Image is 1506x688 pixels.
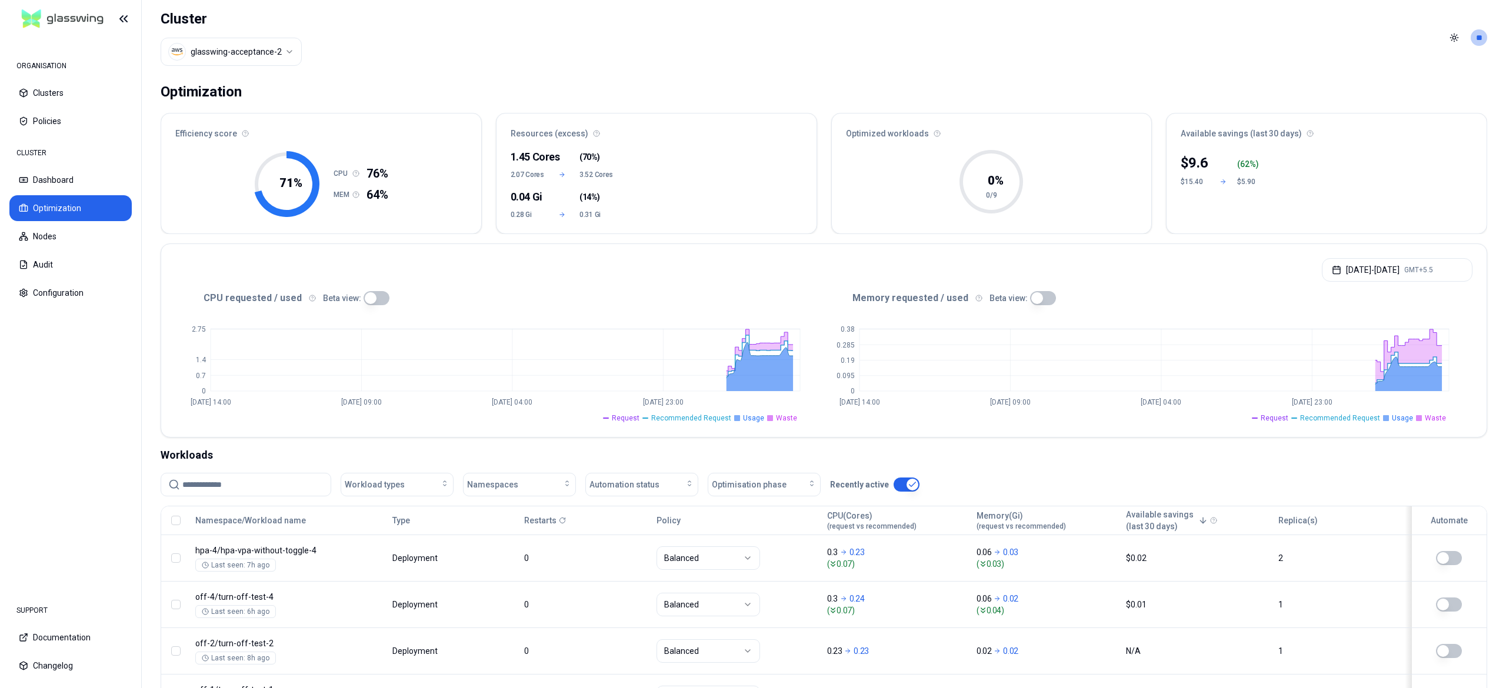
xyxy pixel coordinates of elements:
[1425,413,1446,423] span: Waste
[1322,258,1472,282] button: [DATE]-[DATE]GMT+5.5
[585,473,698,496] button: Automation status
[366,186,388,203] span: 64%
[977,645,992,657] p: 0.02
[1003,645,1018,657] p: 0.02
[743,413,764,423] span: Usage
[195,545,382,556] p: hpa-vpa-without-toggle-4
[977,509,1066,532] button: Memory(Gi)(request vs recommended)
[1291,398,1332,406] tspan: [DATE] 23:00
[1278,509,1318,532] button: Replica(s)
[1126,552,1268,564] div: $0.02
[579,210,614,219] span: 0.31 Gi
[1126,645,1268,657] div: N/A
[589,479,659,490] span: Automation status
[467,479,518,490] span: Namespaces
[1167,113,1487,146] div: Available savings (last 30 days)
[202,560,269,570] div: Last seen: 7h ago
[849,593,865,604] p: 0.24
[392,645,439,657] div: Deployment
[9,624,132,650] button: Documentation
[161,38,302,66] button: Select a value
[1003,546,1018,558] p: 0.03
[827,510,917,531] div: CPU(Cores)
[392,509,410,532] button: Type
[839,398,879,406] tspan: [DATE] 14:00
[1237,177,1265,186] div: $5.90
[511,210,545,219] span: 0.28 Gi
[977,522,1066,531] span: (request vs recommended)
[191,46,282,58] div: glasswing-acceptance-2
[1003,593,1018,604] p: 0.02
[9,141,132,165] div: CLUSTER
[827,593,838,604] p: 0.3
[582,191,598,203] span: 14%
[341,398,382,406] tspan: [DATE] 09:00
[202,607,269,616] div: Last seen: 6h ago
[392,599,439,610] div: Deployment
[334,190,352,199] h1: MEM
[161,9,302,28] h1: Cluster
[366,165,388,182] span: 76%
[524,515,557,526] p: Restarts
[849,546,865,558] p: 0.23
[824,291,1473,305] div: Memory requested / used
[9,653,132,679] button: Changelog
[334,169,352,178] h1: CPU
[511,149,545,165] div: 1.45 Cores
[202,387,206,395] tspan: 0
[195,637,382,649] p: turn-off-test-2
[1181,153,1209,172] div: $
[9,54,132,78] div: ORGANISATION
[341,473,454,496] button: Workload types
[279,176,302,190] tspan: 71 %
[841,356,855,365] tspan: 0.19
[161,80,242,103] div: Optimization
[854,645,869,657] p: 0.23
[492,398,532,406] tspan: [DATE] 04:00
[1237,158,1265,170] div: ( %)
[9,195,132,221] button: Optimization
[827,604,966,616] span: ( 0.07 )
[192,325,206,333] tspan: 2.75
[827,645,842,657] p: 0.23
[9,223,132,249] button: Nodes
[579,151,600,163] span: ( )
[345,479,405,490] span: Workload types
[708,473,821,496] button: Optimisation phase
[9,80,132,106] button: Clusters
[511,189,545,205] div: 0.04 Gi
[17,5,108,33] img: GlassWing
[1278,645,1400,657] div: 1
[837,372,855,380] tspan: 0.095
[1141,398,1181,406] tspan: [DATE] 04:00
[1417,515,1481,526] div: Automate
[651,413,731,423] span: Recommended Request
[524,645,645,657] div: 0
[977,510,1066,531] div: Memory(Gi)
[1404,265,1433,275] span: GMT+5.5
[524,599,645,610] div: 0
[827,558,966,570] span: ( 0.07 )
[989,398,1030,406] tspan: [DATE] 09:00
[827,546,838,558] p: 0.3
[196,356,206,364] tspan: 1.4
[579,170,614,179] span: 3.52 Cores
[9,252,132,278] button: Audit
[830,479,889,490] p: Recently active
[392,552,439,564] div: Deployment
[841,325,855,333] tspan: 0.38
[977,604,1115,616] span: ( 0.04 )
[175,291,824,305] div: CPU requested / used
[195,509,306,532] button: Namespace/Workload name
[851,387,855,395] tspan: 0
[9,167,132,193] button: Dashboard
[582,151,598,163] span: 70%
[524,552,645,564] div: 0
[1278,552,1400,564] div: 2
[9,108,132,134] button: Policies
[643,398,684,406] tspan: [DATE] 23:00
[1300,413,1380,423] span: Recommended Request
[1392,413,1413,423] span: Usage
[657,515,817,526] div: Policy
[1126,599,1268,610] div: $0.01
